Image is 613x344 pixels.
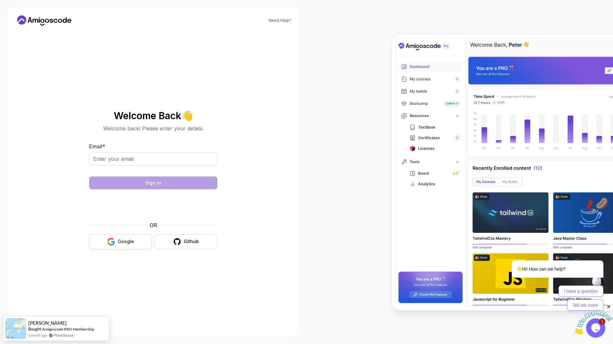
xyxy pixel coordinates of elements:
[491,202,607,315] iframe: chat widget
[28,320,67,326] span: [PERSON_NAME]
[54,332,73,338] a: ProveSource
[89,143,105,150] label: Email *
[89,111,217,121] h2: Welcome Back
[89,234,152,249] button: Google
[269,18,291,23] a: Need Help?
[118,238,134,245] div: Google
[28,332,47,338] span: a month ago
[15,15,73,26] a: Home link
[155,234,217,249] button: Github
[42,327,94,332] a: Amigoscode PRO Membership
[150,221,157,229] p: OR
[89,176,217,189] button: Sign in
[89,152,217,166] input: Enter your email
[28,326,41,332] span: Bought
[146,180,161,186] div: Sign in
[180,109,194,122] span: 👋
[392,34,613,309] img: Amigoscode Dashboard
[184,238,199,245] div: Github
[89,125,217,132] p: Welcome back! Please enter your details.
[5,318,26,339] img: provesource social proof notification image
[573,304,613,334] iframe: chat widget
[105,193,202,217] iframe: Widget containing checkbox for hCaptcha security challenge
